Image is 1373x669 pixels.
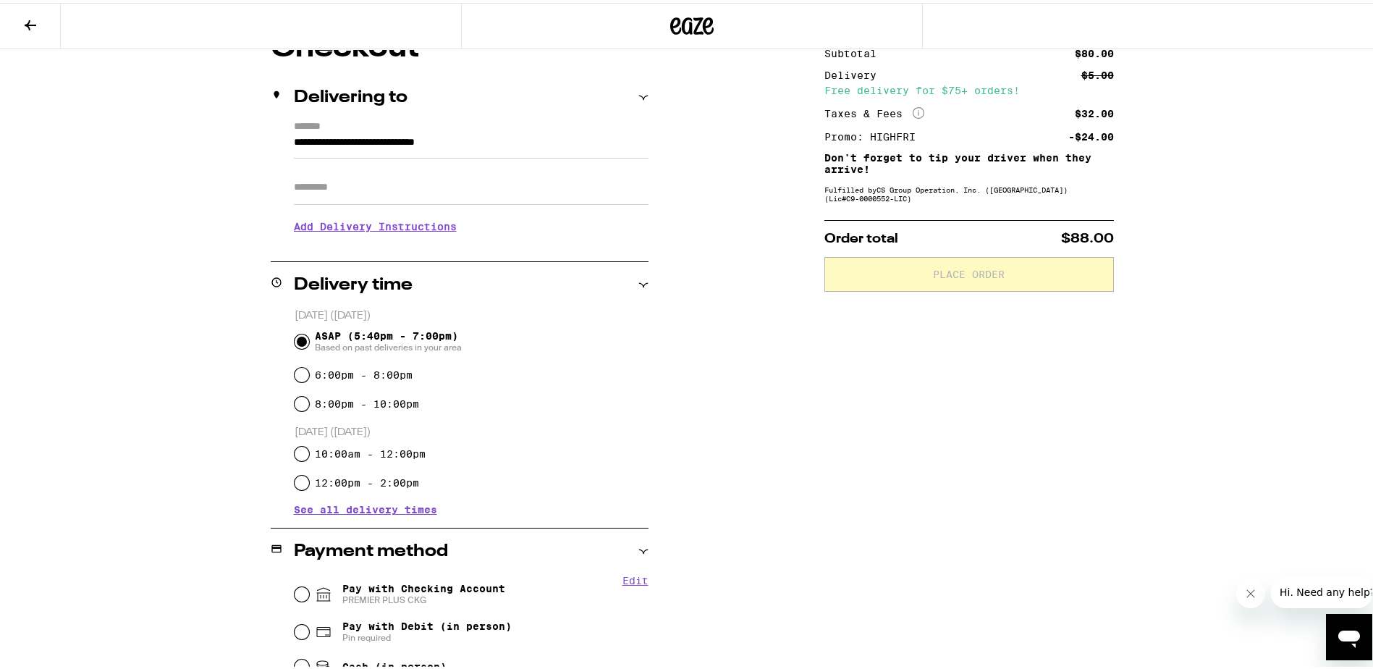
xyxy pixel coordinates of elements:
span: Hi. Need any help? [9,10,104,22]
span: Based on past deliveries in your area [315,339,462,350]
label: 8:00pm - 10:00pm [315,395,419,407]
h2: Delivery time [294,274,413,291]
iframe: Message from company [1271,573,1372,605]
div: Delivery [824,67,887,77]
div: $32.00 [1075,106,1114,116]
p: We'll contact you at [PHONE_NUMBER] when we arrive [294,240,649,252]
span: Place Order [933,266,1005,277]
div: $5.00 [1081,67,1114,77]
span: ASAP (5:40pm - 7:00pm) [315,327,462,350]
label: 10:00am - 12:00pm [315,445,426,457]
p: [DATE] ([DATE]) [295,306,649,320]
div: Subtotal [824,46,887,56]
span: Pin required [342,629,512,641]
span: Pay with Debit (in person) [342,618,512,629]
div: Fulfilled by CS Group Operation, Inc. ([GEOGRAPHIC_DATA]) (Lic# C9-0000552-LIC ) [824,182,1114,200]
span: Pay with Checking Account [342,580,505,603]
span: Order total [824,230,898,243]
button: Edit [622,572,649,584]
span: PREMIER PLUS CKG [342,592,505,603]
button: Place Order [824,254,1114,289]
h2: Payment method [294,540,448,557]
p: [DATE] ([DATE]) [295,423,649,437]
div: Free delivery for $75+ orders! [824,83,1114,93]
iframe: Button to launch messaging window [1326,611,1372,657]
h2: Delivering to [294,86,407,104]
h3: Add Delivery Instructions [294,207,649,240]
div: Promo: HIGHFRI [824,129,926,139]
label: 12:00pm - 2:00pm [315,474,419,486]
button: See all delivery times [294,502,437,512]
div: $80.00 [1075,46,1114,56]
div: Taxes & Fees [824,104,924,117]
span: $88.00 [1061,230,1114,243]
label: 6:00pm - 8:00pm [315,366,413,378]
p: Don't forget to tip your driver when they arrive! [824,149,1114,172]
iframe: Close message [1236,576,1265,605]
div: -$24.00 [1068,129,1114,139]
